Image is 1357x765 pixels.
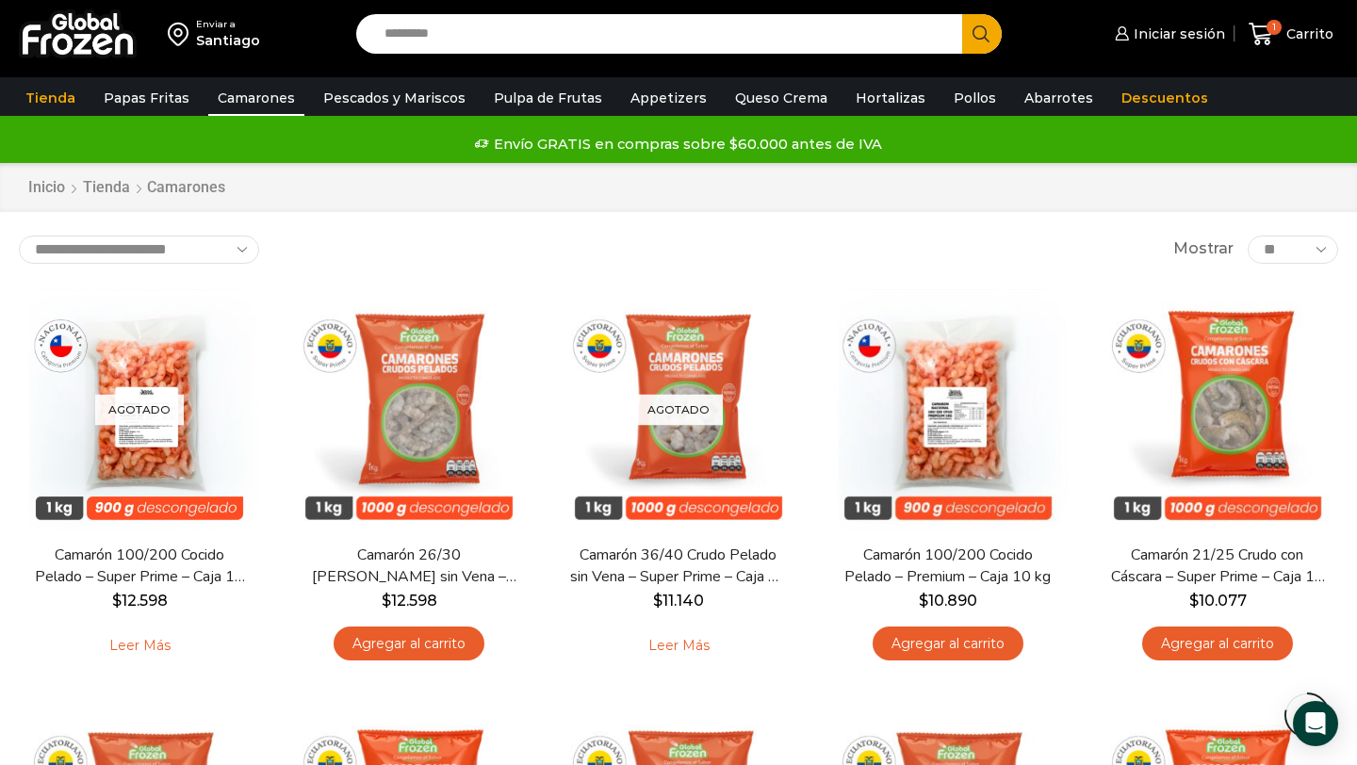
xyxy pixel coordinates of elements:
[840,545,1056,588] a: Camarón 100/200 Cocido Pelado – Premium – Caja 10 kg
[944,80,1005,116] a: Pollos
[196,31,260,50] div: Santiago
[619,627,739,666] a: Leé más sobre “Camarón 36/40 Crudo Pelado sin Vena - Super Prime - Caja 10 kg”
[19,236,259,264] select: Pedido de la tienda
[382,592,437,610] bdi: 12.598
[1112,80,1218,116] a: Descuentos
[334,627,484,661] a: Agregar al carrito: “Camarón 26/30 Crudo Pelado sin Vena - Super Prime - Caja 10 kg”
[314,80,475,116] a: Pescados y Mariscos
[1109,545,1326,588] a: Camarón 21/25 Crudo con Cáscara – Super Prime – Caja 10 kg
[1293,701,1338,746] div: Open Intercom Messenger
[27,177,66,199] a: Inicio
[484,80,612,116] a: Pulpa de Frutas
[27,177,225,199] nav: Breadcrumb
[919,592,977,610] bdi: 10.890
[1173,238,1234,260] span: Mostrar
[382,592,391,610] span: $
[147,178,225,196] h1: Camarones
[962,14,1002,54] button: Search button
[1267,20,1282,35] span: 1
[846,80,935,116] a: Hortalizas
[653,592,704,610] bdi: 11.140
[726,80,837,116] a: Queso Crema
[94,80,199,116] a: Papas Fritas
[1189,592,1247,610] bdi: 10.077
[570,545,787,588] a: Camarón 36/40 Crudo Pelado sin Vena – Super Prime – Caja 10 kg
[873,627,1023,661] a: Agregar al carrito: “Camarón 100/200 Cocido Pelado - Premium - Caja 10 kg”
[1142,627,1293,661] a: Agregar al carrito: “Camarón 21/25 Crudo con Cáscara - Super Prime - Caja 10 kg”
[653,592,662,610] span: $
[208,80,304,116] a: Camarones
[16,80,85,116] a: Tienda
[634,394,723,425] p: Agotado
[112,592,168,610] bdi: 12.598
[112,592,122,610] span: $
[82,177,131,199] a: Tienda
[301,545,517,588] a: Camarón 26/30 [PERSON_NAME] sin Vena – Super Prime – Caja 10 kg
[1015,80,1103,116] a: Abarrotes
[95,394,184,425] p: Agotado
[1282,24,1333,43] span: Carrito
[919,592,928,610] span: $
[1244,12,1338,57] a: 1 Carrito
[31,545,248,588] a: Camarón 100/200 Cocido Pelado – Super Prime – Caja 10 kg
[80,627,200,666] a: Leé más sobre “Camarón 100/200 Cocido Pelado - Super Prime - Caja 10 kg”
[196,18,260,31] div: Enviar a
[621,80,716,116] a: Appetizers
[1129,24,1225,43] span: Iniciar sesión
[1189,592,1199,610] span: $
[1110,15,1225,53] a: Iniciar sesión
[168,18,196,50] img: address-field-icon.svg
